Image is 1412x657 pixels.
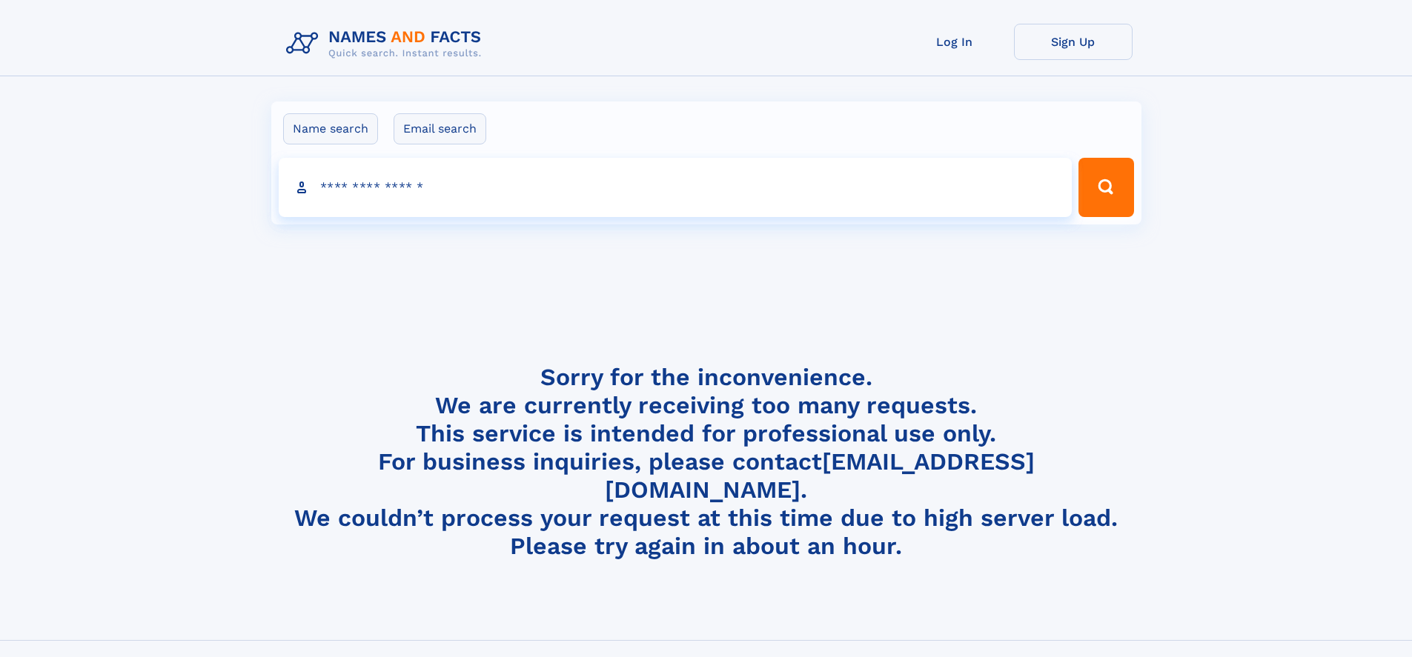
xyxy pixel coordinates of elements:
[279,158,1073,217] input: search input
[280,24,494,64] img: Logo Names and Facts
[1014,24,1133,60] a: Sign Up
[895,24,1014,60] a: Log In
[1078,158,1133,217] button: Search Button
[280,363,1133,561] h4: Sorry for the inconvenience. We are currently receiving too many requests. This service is intend...
[605,447,1035,504] a: [EMAIL_ADDRESS][DOMAIN_NAME]
[283,113,378,144] label: Name search
[394,113,486,144] label: Email search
